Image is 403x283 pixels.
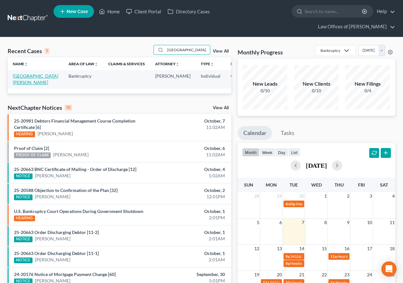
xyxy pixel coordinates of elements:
span: 3 [369,192,373,200]
span: 341(a) meeting for [PERSON_NAME] [290,254,352,259]
a: Law Offices of [PERSON_NAME] [315,21,395,32]
span: Wed [311,182,322,187]
a: Help [374,6,395,17]
span: 30 [299,192,305,200]
span: 15 [321,245,327,252]
div: 2:01AM [159,257,225,263]
i: unfold_more [176,62,179,66]
td: Individual [196,70,226,88]
span: Meeting of Creditors for [PERSON_NAME] [290,261,361,266]
span: 9 [346,219,350,226]
div: 11:02AM [159,124,225,131]
a: Proof of Claim [2] [14,145,49,151]
span: 18 [389,245,395,252]
a: U.S. Bankruptcy Court Operations During Government Shutdown [14,209,143,214]
div: NOTICE [14,237,32,242]
a: [PERSON_NAME] [35,173,70,179]
div: October, 4 [159,166,225,173]
a: Typeunfold_more [201,61,214,66]
div: PROOF OF CLAIM [14,152,51,158]
a: Area of Lawunfold_more [68,61,98,66]
span: Sat [380,182,388,187]
td: [PERSON_NAME] [150,70,196,88]
div: Open Intercom Messenger [381,261,397,277]
div: NOTICE [14,173,32,179]
div: 2:01PM [159,215,225,221]
a: [PERSON_NAME] [35,194,70,200]
span: 9a [285,254,290,259]
div: October, 1 [159,229,225,236]
span: 1 [324,192,327,200]
div: New Filings [345,80,390,88]
span: 7 [301,219,305,226]
span: 21 [299,271,305,279]
div: 10 [65,105,72,110]
td: Bankruptcy [63,70,103,88]
span: 28 [254,192,260,200]
button: list [288,148,300,157]
a: [GEOGRAPHIC_DATA][PERSON_NAME] [13,73,58,85]
td: CTB [226,70,257,88]
span: 14 [299,245,305,252]
button: month [242,148,259,157]
span: 9a [285,261,290,266]
span: 24 [366,271,373,279]
a: 25-20663 Order Discharging Debtor [11-1] [14,251,99,256]
span: Thu [335,182,344,187]
span: 19 [254,271,260,279]
a: View All [213,106,229,110]
div: 1:02AM [159,173,225,179]
span: 20 [276,271,283,279]
a: Home [96,6,123,17]
input: Search by name... [165,45,210,54]
a: [PERSON_NAME] [38,131,73,137]
h3: Monthly Progress [238,48,283,56]
div: October, 2 [159,187,225,194]
span: 13 [276,245,283,252]
span: 29 [276,192,283,200]
span: 5 [256,219,260,226]
h2: [DATE] [306,162,327,169]
div: 0/10 [243,88,287,94]
span: 22 [321,271,327,279]
div: NOTICE [14,195,32,200]
i: unfold_more [210,62,214,66]
div: HEARING [14,131,35,137]
a: Nameunfold_more [13,61,28,66]
span: 11 [389,219,395,226]
a: View All [213,49,229,53]
a: Calendar [238,126,272,140]
div: 11:02AM [159,152,225,158]
span: Tue [290,182,298,187]
span: 8 [324,219,327,226]
div: HEARING [14,216,35,221]
a: 25-20981 Debtors Financial Management Course Completion Certificate [6] [14,118,135,130]
a: Attorneyunfold_more [155,61,179,66]
a: Directory Cases [164,6,213,17]
a: Client Portal [123,6,164,17]
span: 16 [344,245,350,252]
div: NextChapter Notices [8,104,72,111]
button: week [259,148,275,157]
a: 24-20176 Notice of Mortgage Payment Change [60] [14,272,116,277]
a: Tasks [275,126,300,140]
div: New Leads [243,80,287,88]
div: 2:01AM [159,236,225,242]
i: unfold_more [24,62,28,66]
th: Claims & Services [103,57,150,70]
span: Meeting of Creditors for [PERSON_NAME] [296,202,367,206]
div: Recent Cases [8,47,49,55]
a: [PERSON_NAME] [35,236,70,242]
span: 2 [346,192,350,200]
span: 6 [279,219,283,226]
a: 25-20663 Order Discharging Debtor [11-2] [14,230,99,235]
div: NOTICE [14,258,32,263]
div: 0/4 [345,88,390,94]
a: 25-20588 Objection to Confirmation of the Plan [32] [14,187,118,193]
div: 12:01PM [159,194,225,200]
span: 4:45p [285,202,295,206]
div: October, 6 [159,145,225,152]
span: 17 [366,245,373,252]
span: 4 [392,192,395,200]
span: New Case [67,9,88,14]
